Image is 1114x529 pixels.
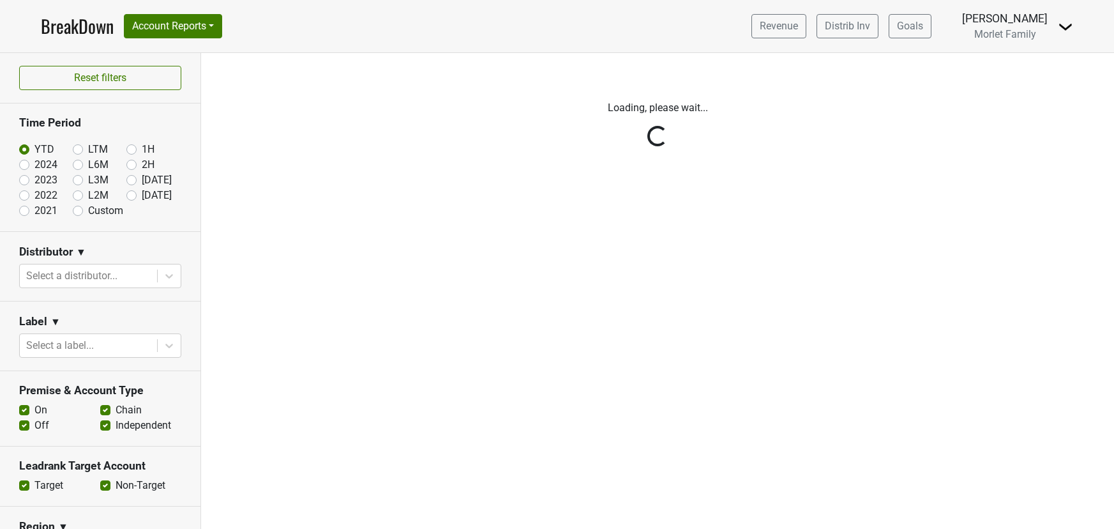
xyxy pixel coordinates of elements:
a: BreakDown [41,13,114,40]
div: [PERSON_NAME] [962,10,1048,27]
a: Goals [889,14,931,38]
span: Morlet Family [974,28,1036,40]
img: Dropdown Menu [1058,19,1073,34]
a: Revenue [751,14,806,38]
p: Loading, please wait... [303,100,1012,116]
button: Account Reports [124,14,222,38]
a: Distrib Inv [817,14,878,38]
